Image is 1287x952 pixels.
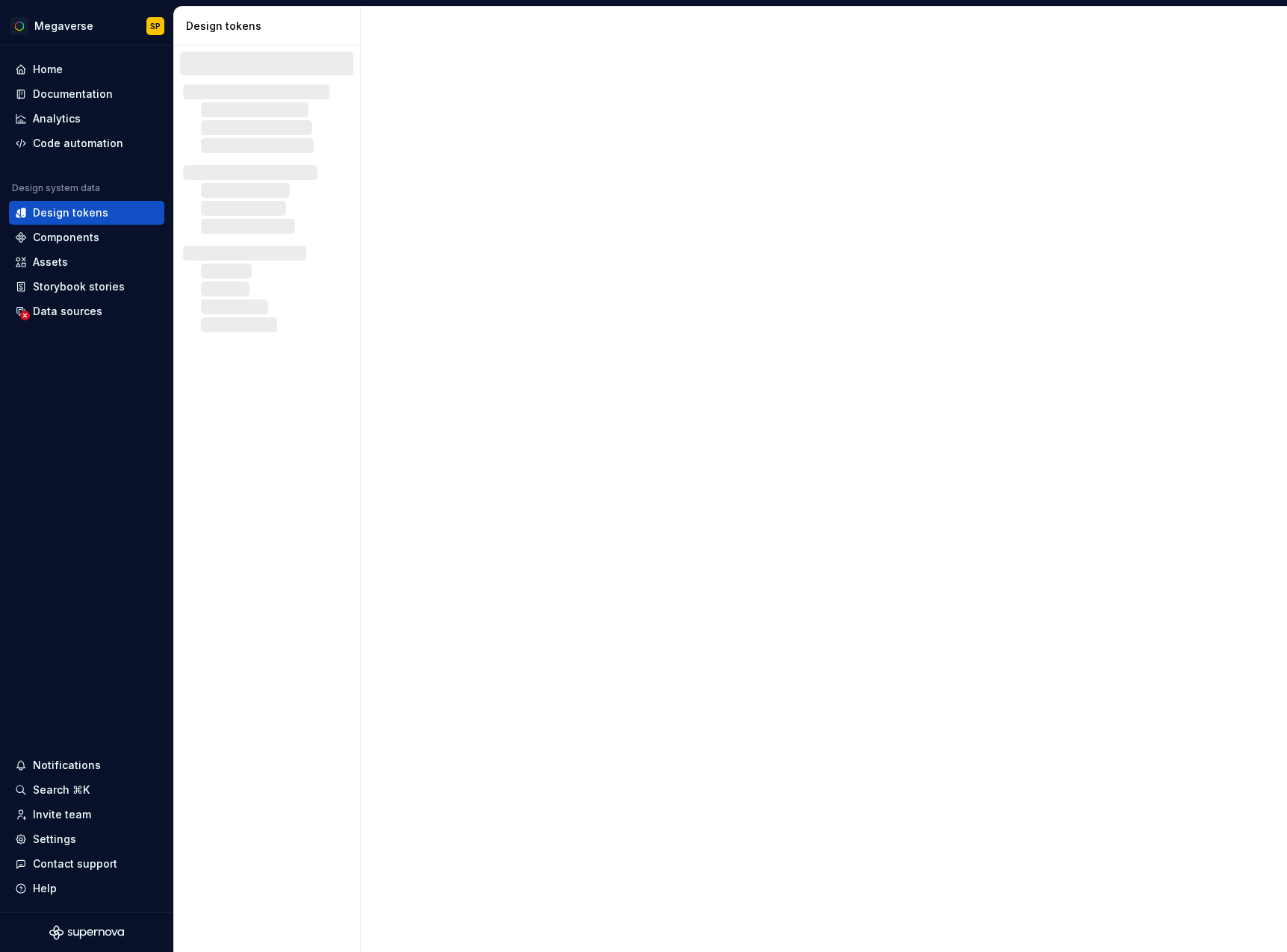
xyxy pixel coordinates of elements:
[33,832,76,847] div: Settings
[33,783,90,797] div: Search ⌘K
[49,925,124,940] svg: Supernova Logo
[9,778,164,802] button: Search ⌘K
[9,225,164,249] a: Components
[9,201,164,225] a: Design tokens
[9,275,164,299] a: Storybook stories
[33,62,63,77] div: Home
[12,182,100,194] div: Design system data
[9,803,164,827] a: Invite team
[9,753,164,777] button: Notifications
[9,131,164,155] a: Code automation
[33,881,57,896] div: Help
[150,20,161,32] div: SP
[9,107,164,131] a: Analytics
[33,304,102,319] div: Data sources
[9,250,164,274] a: Assets
[9,299,164,323] a: Data sources
[33,758,101,773] div: Notifications
[33,279,125,294] div: Storybook stories
[9,57,164,81] a: Home
[9,827,164,851] a: Settings
[186,19,354,34] div: Design tokens
[33,87,113,102] div: Documentation
[9,877,164,900] button: Help
[33,230,99,245] div: Components
[33,807,91,822] div: Invite team
[33,205,108,220] div: Design tokens
[9,852,164,876] button: Contact support
[33,255,68,270] div: Assets
[3,10,170,42] button: MegaverseSP
[10,17,28,35] img: 80e8c9f4-0294-476a-9457-a224642127db.png
[34,19,93,34] div: Megaverse
[9,82,164,106] a: Documentation
[33,856,117,871] div: Contact support
[33,111,81,126] div: Analytics
[33,136,123,151] div: Code automation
